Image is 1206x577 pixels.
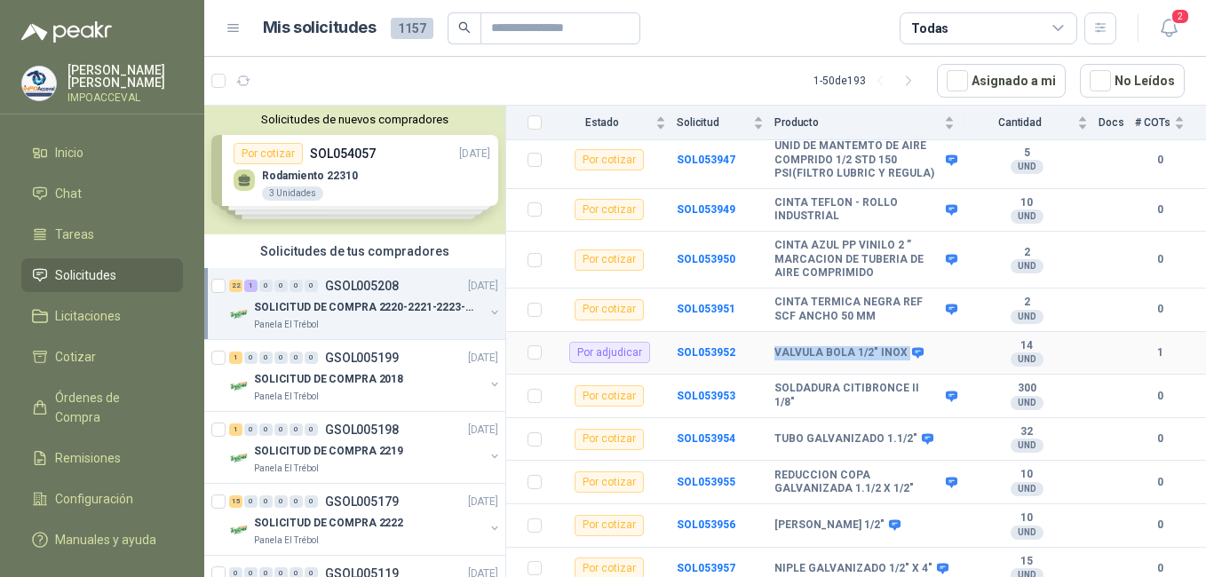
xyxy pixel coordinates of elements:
[965,555,1088,569] b: 15
[204,106,505,234] div: Solicitudes de nuevos compradoresPor cotizarSOL054057[DATE] Rodamiento 223103 UnidadesPor cotizar...
[55,184,82,203] span: Chat
[1135,152,1185,169] b: 0
[211,113,498,126] button: Solicitudes de nuevos compradores
[677,432,735,445] a: SOL053954
[21,441,183,475] a: Remisiones
[55,143,83,162] span: Inicio
[1011,310,1043,324] div: UND
[1135,116,1170,129] span: # COTs
[677,562,735,574] a: SOL053957
[290,352,303,364] div: 0
[468,350,498,367] p: [DATE]
[259,352,273,364] div: 0
[254,390,319,404] p: Panela El Trébol
[67,92,183,103] p: IMPOACCEVAL
[965,146,1088,161] b: 5
[254,515,403,532] p: SOLICITUD DE COMPRA 2222
[965,196,1088,210] b: 10
[774,106,965,140] th: Producto
[305,495,318,508] div: 0
[229,275,502,332] a: 22 1 0 0 0 0 GSOL005208[DATE] Company LogoSOLICITUD DE COMPRA 2220-2221-2223-2224Panela El Trébol
[55,306,121,326] span: Licitaciones
[21,177,183,210] a: Chat
[1135,301,1185,318] b: 0
[254,462,319,476] p: Panela El Trébol
[965,511,1088,526] b: 10
[677,253,735,265] a: SOL053950
[774,196,941,224] b: CINTA TEFLON - ROLLO INDUSTRIAL
[677,154,735,166] b: SOL053947
[55,530,156,549] span: Manuales y ayuda
[21,523,183,557] a: Manuales y ayuda
[274,423,288,436] div: 0
[1080,64,1185,98] button: No Leídos
[305,423,318,436] div: 0
[569,342,650,363] div: Por adjudicar
[1135,431,1185,447] b: 0
[1153,12,1185,44] button: 2
[290,423,303,436] div: 0
[677,346,735,359] a: SOL053952
[1135,344,1185,361] b: 1
[1135,517,1185,534] b: 0
[774,296,941,323] b: CINTA TERMICA NEGRA REF SCF ANCHO 50 MM
[575,471,644,493] div: Por cotizar
[391,18,433,39] span: 1157
[21,482,183,516] a: Configuración
[229,347,502,404] a: 1 0 0 0 0 0 GSOL005199[DATE] Company LogoSOLICITUD DE COMPRA 2018Panela El Trébol
[290,495,303,508] div: 0
[274,352,288,364] div: 0
[229,519,250,541] img: Company Logo
[325,352,399,364] p: GSOL005199
[774,382,941,409] b: SOLDADURA CITIBRONCE II 1/8"
[305,280,318,292] div: 0
[244,495,258,508] div: 0
[254,299,475,316] p: SOLICITUD DE COMPRA 2220-2221-2223-2224
[229,280,242,292] div: 22
[259,280,273,292] div: 0
[1011,526,1043,540] div: UND
[21,21,112,43] img: Logo peakr
[254,318,319,332] p: Panela El Trébol
[21,217,183,251] a: Tareas
[774,518,885,533] b: [PERSON_NAME] 1/2"
[274,280,288,292] div: 0
[552,106,677,140] th: Estado
[677,116,750,129] span: Solicitud
[1011,396,1043,410] div: UND
[67,64,183,89] p: [PERSON_NAME] [PERSON_NAME]
[229,304,250,325] img: Company Logo
[325,280,399,292] p: GSOL005208
[1011,160,1043,174] div: UND
[575,429,644,450] div: Por cotizar
[325,495,399,508] p: GSOL005179
[244,352,258,364] div: 0
[774,346,908,360] b: VALVULA BOLA 1/2" INOX
[229,352,242,364] div: 1
[1011,259,1043,273] div: UND
[965,116,1074,129] span: Cantidad
[677,390,735,402] a: SOL053953
[229,447,250,469] img: Company Logo
[21,258,183,292] a: Solicitudes
[1135,474,1185,491] b: 0
[1135,388,1185,405] b: 0
[229,495,242,508] div: 15
[774,432,917,447] b: TUBO GALVANIZADO 1.1/2"
[254,371,403,388] p: SOLICITUD DE COMPRA 2018
[55,225,94,244] span: Tareas
[1011,209,1043,224] div: UND
[254,443,403,460] p: SOLICITUD DE COMPRA 2219
[1135,106,1206,140] th: # COTs
[55,265,116,285] span: Solicitudes
[965,468,1088,482] b: 10
[305,352,318,364] div: 0
[21,299,183,333] a: Licitaciones
[677,476,735,488] a: SOL053955
[1011,352,1043,367] div: UND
